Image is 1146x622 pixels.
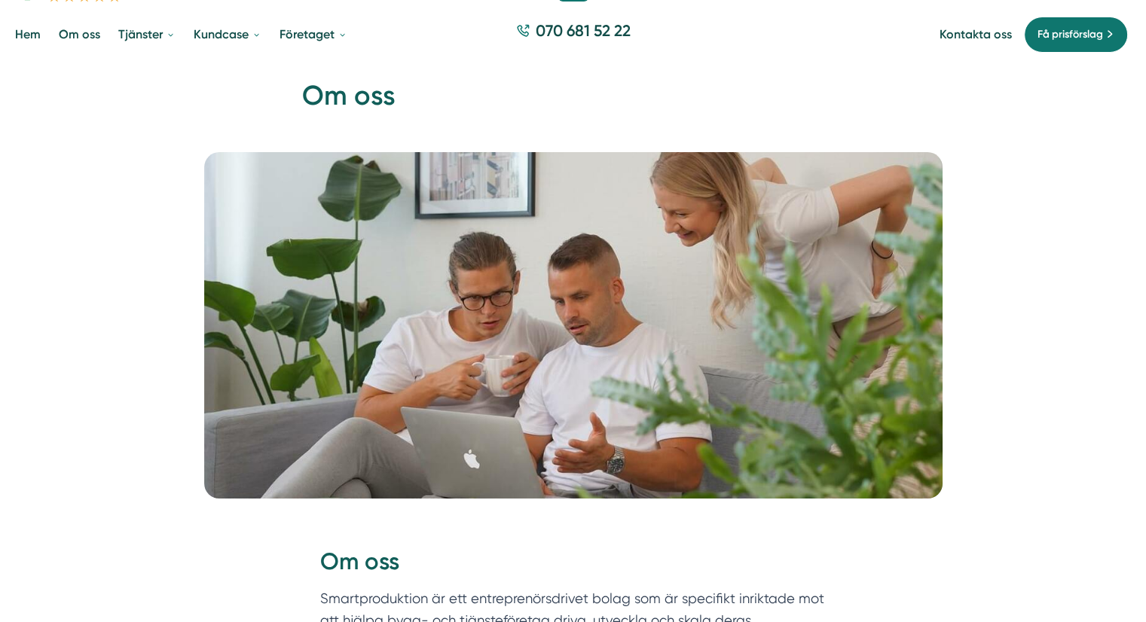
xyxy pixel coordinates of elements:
img: Smartproduktion, [204,152,943,499]
h2: Om oss [320,545,827,587]
h1: Om oss [302,78,845,127]
a: Hem [12,15,44,53]
a: Tjänster [115,15,179,53]
span: 070 681 52 22 [536,20,631,41]
a: 070 681 52 22 [510,20,637,49]
a: Få prisförslag [1024,17,1128,53]
a: Om oss [56,15,103,53]
a: Kontakta oss [940,27,1012,41]
span: Få prisförslag [1038,26,1103,43]
a: Företaget [277,15,350,53]
a: Kundcase [191,15,264,53]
